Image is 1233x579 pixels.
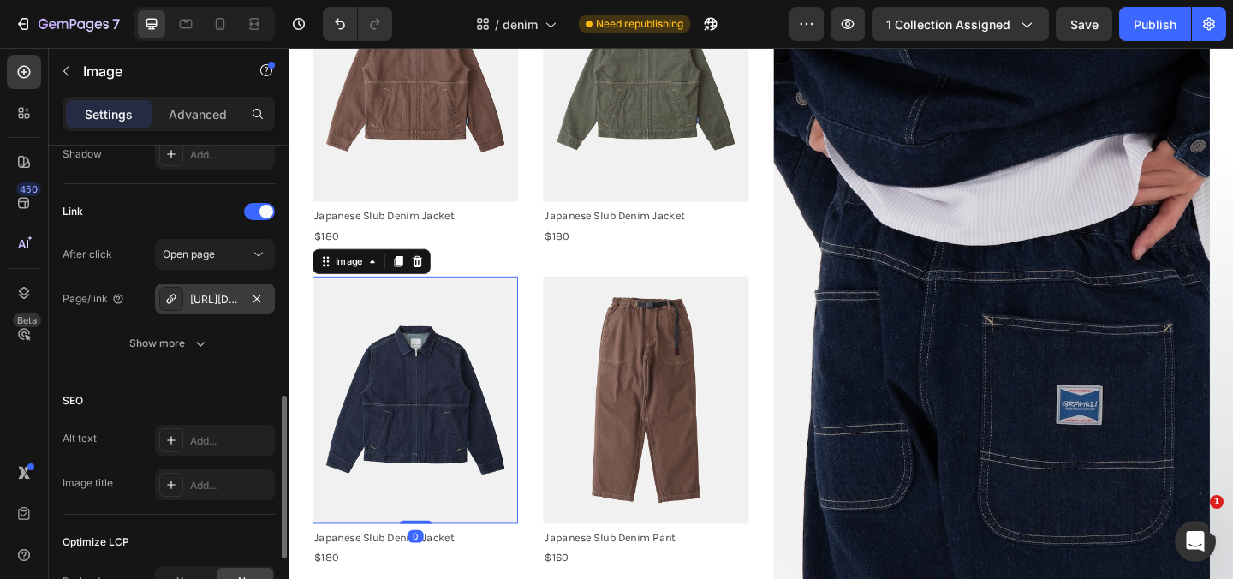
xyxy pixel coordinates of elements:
[7,7,128,41] button: 7
[47,224,84,240] div: Image
[1175,521,1216,562] iframe: Intercom live chat
[190,147,271,163] div: Add...
[277,174,500,192] a: Japanese Slub Denim Jacket
[129,524,146,538] div: 0
[596,16,683,32] span: Need republishing
[63,393,83,409] div: SEO
[63,146,102,162] div: Shadow
[190,292,240,307] div: [URL][DOMAIN_NAME]
[83,61,229,81] p: Image
[1210,495,1224,509] span: 1
[63,475,113,491] div: Image title
[63,431,97,446] div: Alt text
[278,194,498,215] p: $180
[13,313,41,327] div: Beta
[1134,15,1176,33] div: Publish
[27,194,247,215] p: $180
[85,105,133,123] p: Settings
[63,328,275,359] button: Show more
[277,248,500,516] img: gempages_506706104714003335-2ba70ab8-12cb-4fbe-9422-d2c0bf380439.jpg
[16,182,41,196] div: 450
[169,105,227,123] p: Advanced
[155,239,275,270] button: Open page
[278,543,498,564] p: $160
[26,248,249,516] img: gempages_506706104714003335-97355367-be31-45bc-8aad-6990f5833502.jpg
[190,478,271,493] div: Add...
[163,248,215,260] span: Open page
[26,174,249,192] a: Japanese Slub Denim Jacket
[26,524,249,542] a: Japanese Slub Denim Jacket
[63,247,112,262] div: After click
[1119,7,1191,41] button: Publish
[495,15,499,33] span: /
[323,7,392,41] div: Undo/Redo
[63,204,83,219] div: Link
[503,15,538,33] span: denim
[27,543,247,564] p: $180
[872,7,1049,41] button: 1 collection assigned
[129,335,209,352] div: Show more
[1070,17,1099,32] span: Save
[289,48,1233,579] iframe: Design area
[886,15,1010,33] span: 1 collection assigned
[277,524,500,542] a: Japanese Slub Denim Pant
[63,534,129,550] div: Optimize LCP
[1056,7,1112,41] button: Save
[63,291,125,307] div: Page/link
[190,433,271,449] div: Add...
[112,14,120,34] p: 7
